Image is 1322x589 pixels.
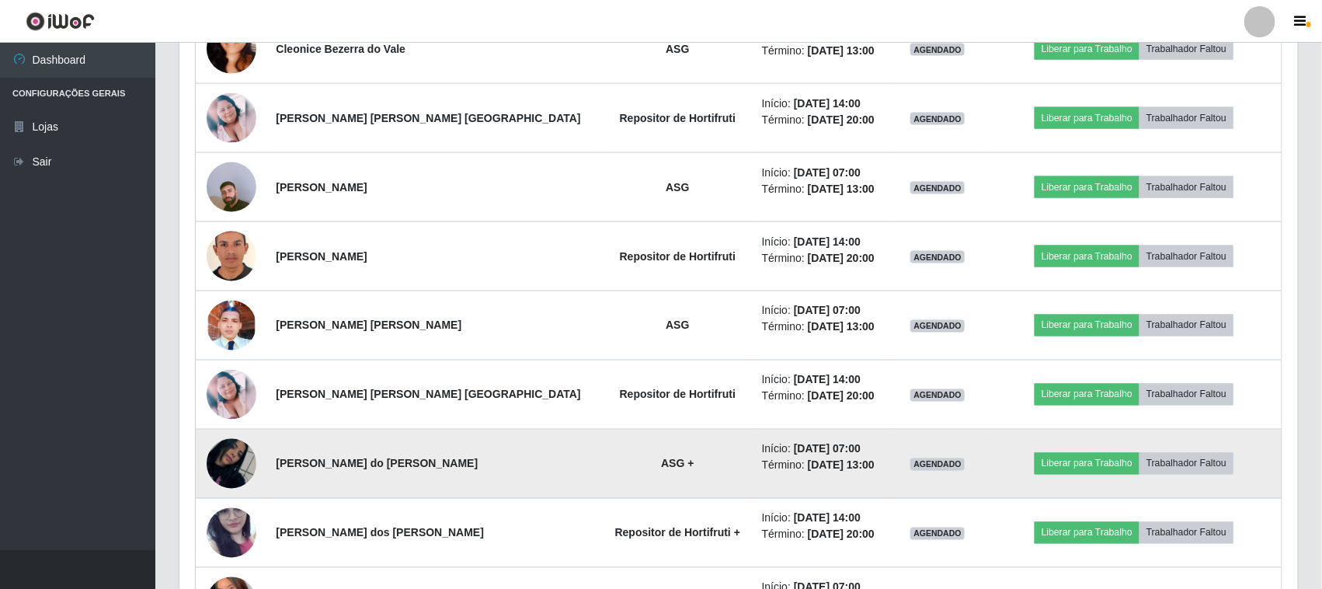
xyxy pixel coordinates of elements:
button: Liberar para Trabalho [1035,384,1139,406]
li: Término: [762,389,880,405]
time: [DATE] 20:00 [808,252,875,264]
span: AGENDADO [910,182,965,194]
button: Liberar para Trabalho [1035,38,1139,60]
button: Trabalhador Faltou [1139,384,1233,406]
span: AGENDADO [910,113,965,125]
img: 1706696390595.jpeg [207,478,256,588]
img: 1620185251285.jpeg [207,5,256,93]
time: [DATE] 20:00 [808,528,875,541]
time: [DATE] 14:00 [794,374,861,386]
li: Início: [762,165,880,181]
span: AGENDADO [910,389,965,402]
strong: Repositor de Hortifruti [620,250,736,263]
button: Liberar para Trabalho [1035,522,1139,544]
span: AGENDADO [910,44,965,56]
button: Trabalhador Faltou [1139,38,1233,60]
span: AGENDADO [910,458,965,471]
strong: [PERSON_NAME] [PERSON_NAME] [276,319,461,332]
strong: [PERSON_NAME] [276,181,367,193]
span: AGENDADO [910,320,965,333]
li: Término: [762,43,880,59]
time: [DATE] 14:00 [794,235,861,248]
button: Trabalhador Faltou [1139,107,1233,129]
time: [DATE] 14:00 [794,512,861,525]
time: [DATE] 07:00 [794,443,861,455]
img: 1756498366711.jpeg [207,143,256,232]
strong: Repositor de Hortifruti + [615,527,740,539]
li: Início: [762,303,880,319]
strong: ASG [666,319,689,332]
strong: [PERSON_NAME] [PERSON_NAME] [GEOGRAPHIC_DATA] [276,112,580,124]
li: Término: [762,319,880,336]
li: Término: [762,112,880,128]
img: 1693706792822.jpeg [207,93,256,143]
button: Liberar para Trabalho [1035,176,1139,198]
button: Liberar para Trabalho [1035,107,1139,129]
button: Liberar para Trabalho [1035,453,1139,475]
button: Trabalhador Faltou [1139,315,1233,336]
strong: [PERSON_NAME] dos [PERSON_NAME] [276,527,484,539]
button: Trabalhador Faltou [1139,176,1233,198]
strong: Repositor de Hortifruti [620,389,736,401]
li: Início: [762,372,880,389]
strong: [PERSON_NAME] do [PERSON_NAME] [276,458,478,470]
li: Início: [762,234,880,250]
li: Término: [762,250,880,267]
img: 1753979789562.jpeg [207,221,256,293]
img: CoreUI Logo [26,12,95,31]
button: Trabalhador Faltou [1139,453,1233,475]
strong: Cleonice Bezerra do Vale [276,43,405,55]
button: Liberar para Trabalho [1035,246,1139,267]
time: [DATE] 20:00 [808,113,875,126]
strong: ASG [666,43,689,55]
time: [DATE] 13:00 [808,183,875,195]
li: Término: [762,458,880,474]
strong: Repositor de Hortifruti [620,112,736,124]
time: [DATE] 07:00 [794,166,861,179]
li: Término: [762,181,880,197]
img: 1693706792822.jpeg [207,370,256,420]
time: [DATE] 13:00 [808,459,875,472]
li: Início: [762,441,880,458]
time: [DATE] 20:00 [808,390,875,403]
time: [DATE] 14:00 [794,97,861,110]
li: Início: [762,96,880,112]
strong: ASG [666,181,689,193]
strong: [PERSON_NAME] [PERSON_NAME] [GEOGRAPHIC_DATA] [276,389,580,401]
img: 1756827085438.jpeg [207,270,256,381]
time: [DATE] 13:00 [808,44,875,57]
span: AGENDADO [910,528,965,540]
button: Trabalhador Faltou [1139,246,1233,267]
span: AGENDADO [910,251,965,263]
time: [DATE] 13:00 [808,321,875,333]
strong: [PERSON_NAME] [276,250,367,263]
img: 1753031144832.jpeg [207,420,256,508]
button: Trabalhador Faltou [1139,522,1233,544]
time: [DATE] 07:00 [794,305,861,317]
li: Término: [762,527,880,543]
strong: ASG + [661,458,694,470]
li: Início: [762,511,880,527]
button: Liberar para Trabalho [1035,315,1139,336]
